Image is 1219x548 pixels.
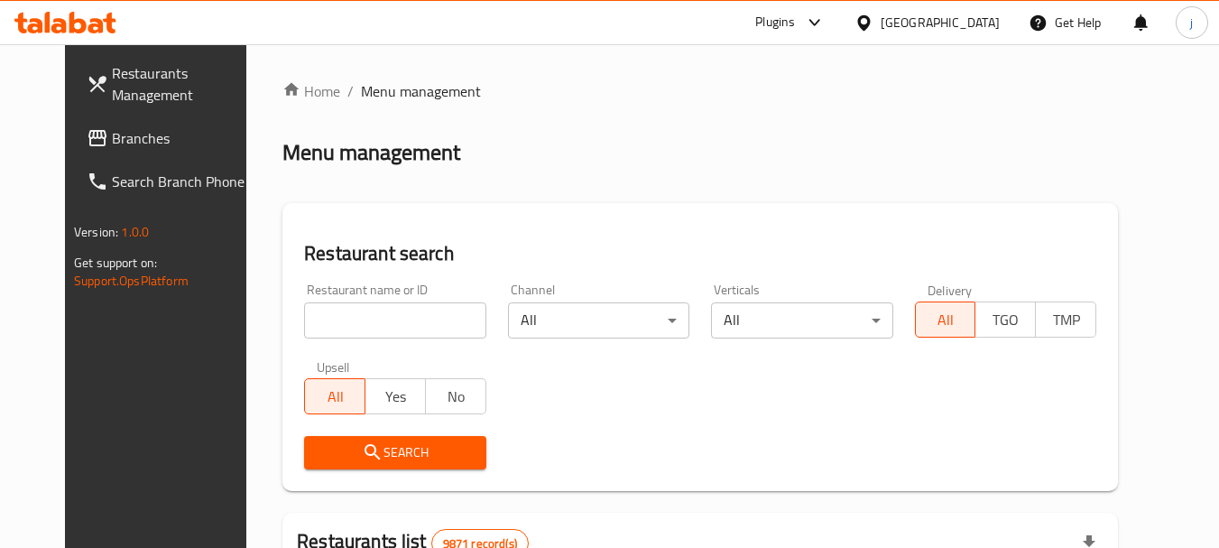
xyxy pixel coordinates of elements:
[304,240,1096,267] h2: Restaurant search
[1035,302,1096,338] button: TMP
[1043,307,1089,333] span: TMP
[365,378,426,414] button: Yes
[319,441,471,464] span: Search
[72,160,269,203] a: Search Branch Phone
[361,80,481,102] span: Menu management
[74,251,157,274] span: Get support on:
[508,302,689,339] div: All
[112,127,254,149] span: Branches
[347,80,354,102] li: /
[112,171,254,192] span: Search Branch Phone
[974,302,1036,338] button: TGO
[304,436,485,469] button: Search
[74,220,118,244] span: Version:
[915,302,976,338] button: All
[425,378,486,414] button: No
[121,220,149,244] span: 1.0.0
[923,307,969,333] span: All
[282,80,340,102] a: Home
[881,13,1000,33] div: [GEOGRAPHIC_DATA]
[112,62,254,106] span: Restaurants Management
[304,378,365,414] button: All
[373,384,419,410] span: Yes
[282,80,1118,102] nav: breadcrumb
[983,307,1029,333] span: TGO
[711,302,892,339] div: All
[304,302,485,339] input: Search for restaurant name or ID..
[755,12,795,33] div: Plugins
[74,269,189,293] a: Support.OpsPlatform
[928,283,973,296] label: Delivery
[1190,13,1193,33] span: j
[433,384,479,410] span: No
[317,360,350,373] label: Upsell
[282,138,460,167] h2: Menu management
[72,51,269,116] a: Restaurants Management
[312,384,358,410] span: All
[72,116,269,160] a: Branches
